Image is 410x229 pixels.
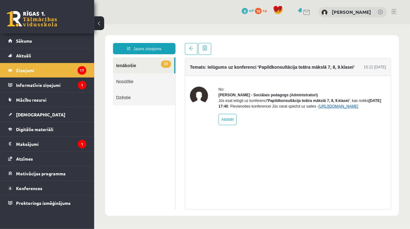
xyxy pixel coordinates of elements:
a: [DEMOGRAPHIC_DATA] [8,107,86,122]
img: Dagnija Gaubšteina - Sociālais pedagogs [96,62,114,81]
div: Jūs esat ielūgti uz konferenci , kas notiks . Pievienoties konferencei Jūs varat spiežot uz saites - [124,74,292,85]
span: xp [263,8,267,13]
span: mP [249,8,254,13]
a: Aktuāli [8,48,86,63]
a: Rīgas 1. Tālmācības vidusskola [7,11,57,27]
a: Nosūtītie [19,49,81,65]
div: No: [124,62,292,68]
a: Jauns ziņojums [19,19,81,30]
a: Proktoringa izmēģinājums [8,196,86,210]
a: [URL][DOMAIN_NAME] [224,80,264,84]
a: Konferences [8,181,86,195]
a: Ziņojumi17 [8,63,86,77]
a: Atbildēt [124,90,143,101]
span: Konferences [16,185,42,191]
legend: Maksājumi [16,137,86,151]
span: 15 [67,36,77,44]
a: Motivācijas programma [8,166,86,181]
a: Dzēstie [19,65,81,81]
a: 8 mP [242,8,254,13]
span: 8 [242,8,248,14]
div: 15:12 [DATE] [270,40,292,46]
span: Atzīmes [16,156,33,162]
i: 17 [78,66,86,75]
i: 1 [78,81,86,89]
span: Mācību resursi [16,97,46,103]
a: 10 xp [255,8,270,13]
a: Informatīvie ziņojumi1 [8,78,86,92]
span: [DEMOGRAPHIC_DATA] [16,112,65,117]
img: Jānis Salmiņš [321,9,328,16]
span: Proktoringa izmēģinājums [16,200,71,206]
a: [PERSON_NAME] [332,9,371,15]
a: 15Ienākošie [19,33,80,49]
legend: Informatīvie ziņojumi [16,78,86,92]
a: Digitālie materiāli [8,122,86,136]
b: 'Papildkonsultācija teātra mākslā 7, 8, 9.klasei' [173,74,256,79]
a: Sākums [8,34,86,48]
i: 1 [78,140,86,148]
a: Maksājumi1 [8,137,86,151]
span: Digitālie materiāli [16,126,53,132]
legend: Ziņojumi [16,63,86,77]
span: 10 [255,8,262,14]
strong: [PERSON_NAME] - Sociālais pedagogs (Administratori) [124,69,224,73]
span: Sākums [16,38,32,44]
span: Aktuāli [16,53,31,58]
a: Mācību resursi [8,93,86,107]
a: Atzīmes [8,152,86,166]
h4: Temats: Ielūgums uz konferenci 'Papildkonsultācija teātra mākslā 7, 8, 9.klasei' [96,40,261,45]
span: Motivācijas programma [16,171,66,176]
